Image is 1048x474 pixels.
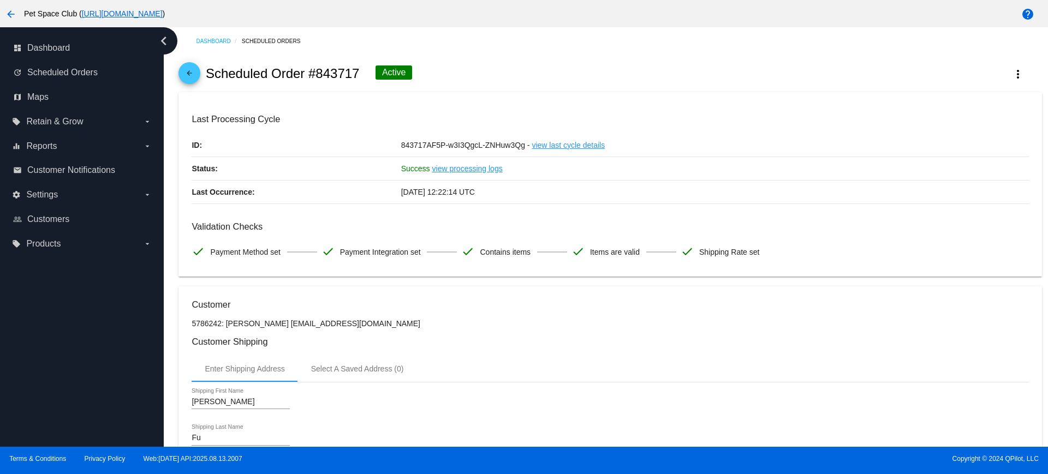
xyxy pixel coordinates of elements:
[9,455,66,463] a: Terms & Conditions
[143,117,152,126] i: arrow_drop_down
[13,215,22,224] i: people_outline
[461,245,474,258] mat-icon: check
[13,166,22,175] i: email
[82,9,163,18] a: [URL][DOMAIN_NAME]
[4,8,17,21] mat-icon: arrow_back
[12,239,21,248] i: local_offer
[27,43,70,53] span: Dashboard
[13,64,152,81] a: update Scheduled Orders
[26,239,61,249] span: Products
[242,33,310,50] a: Scheduled Orders
[401,141,530,149] span: 843717AF5P-w3I3QgcL-ZNHuw3Qg -
[192,434,290,442] input: Shipping Last Name
[699,241,760,263] span: Shipping Rate set
[340,241,421,263] span: Payment Integration set
[533,455,1039,463] span: Copyright © 2024 QPilot, LLC
[571,245,585,258] mat-icon: check
[210,241,280,263] span: Payment Method set
[144,455,242,463] a: Web:[DATE] API:2025.08.13.2007
[26,190,58,200] span: Settings
[192,114,1028,124] h3: Last Processing Cycle
[321,245,335,258] mat-icon: check
[26,141,57,151] span: Reports
[401,188,475,196] span: [DATE] 12:22:14 UTC
[590,241,640,263] span: Items are valid
[192,398,290,406] input: Shipping First Name
[13,68,22,77] i: update
[13,93,22,101] i: map
[206,66,360,81] h2: Scheduled Order #843717
[192,245,205,258] mat-icon: check
[311,364,404,373] div: Select A Saved Address (0)
[13,44,22,52] i: dashboard
[192,337,1028,347] h3: Customer Shipping
[192,134,401,157] p: ID:
[12,142,21,151] i: equalizer
[480,241,531,263] span: Contains items
[27,214,69,224] span: Customers
[13,88,152,106] a: map Maps
[13,39,152,57] a: dashboard Dashboard
[192,221,1028,232] h3: Validation Checks
[143,239,152,248] i: arrow_drop_down
[183,69,196,82] mat-icon: arrow_back
[376,65,413,80] div: Active
[12,117,21,126] i: local_offer
[27,92,49,102] span: Maps
[196,33,242,50] a: Dashboard
[143,142,152,151] i: arrow_drop_down
[27,165,115,175] span: Customer Notifications
[143,190,152,199] i: arrow_drop_down
[681,245,694,258] mat-icon: check
[192,157,401,180] p: Status:
[12,190,21,199] i: settings
[85,455,126,463] a: Privacy Policy
[205,364,284,373] div: Enter Shipping Address
[192,299,1028,310] h3: Customer
[401,164,430,173] span: Success
[13,161,152,179] a: email Customer Notifications
[27,68,98,77] span: Scheduled Orders
[1011,68,1025,81] mat-icon: more_vert
[24,9,165,18] span: Pet Space Club ( )
[1021,8,1034,21] mat-icon: help
[26,117,83,127] span: Retain & Grow
[192,181,401,203] p: Last Occurrence:
[155,32,172,50] i: chevron_left
[532,134,605,157] a: view last cycle details
[13,211,152,228] a: people_outline Customers
[192,319,1028,328] p: 5786242: [PERSON_NAME] [EMAIL_ADDRESS][DOMAIN_NAME]
[432,157,503,180] a: view processing logs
